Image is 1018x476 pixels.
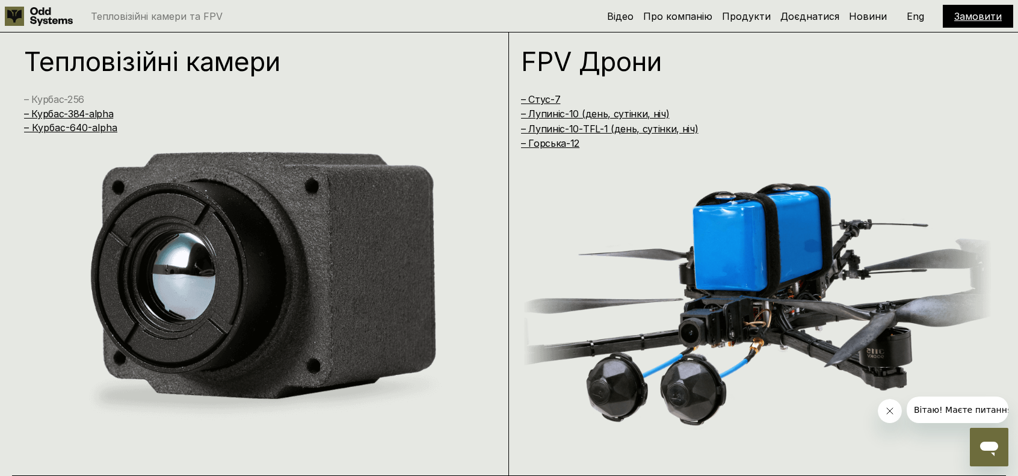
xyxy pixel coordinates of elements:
iframe: Закрити повідомлення [878,399,902,423]
a: – Лупиніс-10 (день, сутінки, ніч) [521,108,669,120]
p: Тепловізійні камери та FPV [91,11,223,21]
a: Відео [607,10,634,22]
h1: Тепловізійні камери [24,48,469,75]
a: Доєднатися [780,10,839,22]
a: Продукти [722,10,771,22]
iframe: Кнопка для запуску вікна повідомлень [970,428,1008,466]
a: – Курбас-640-alpha [24,122,117,134]
a: Новини [849,10,887,22]
a: – Горська-12 [521,137,579,149]
a: – Стус-7 [521,93,560,105]
span: Вітаю! Маєте питання? [7,8,110,18]
p: Eng [907,11,924,21]
a: – Курбас-256 [24,93,84,105]
iframe: Повідомлення від компанії [907,397,1008,423]
h1: FPV Дрони [521,48,966,75]
a: Про компанію [643,10,712,22]
a: Замовити [954,10,1002,22]
a: – Лупиніс-10-TFL-1 (день, сутінки, ніч) [521,123,699,135]
a: – Курбас-384-alpha [24,108,113,120]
